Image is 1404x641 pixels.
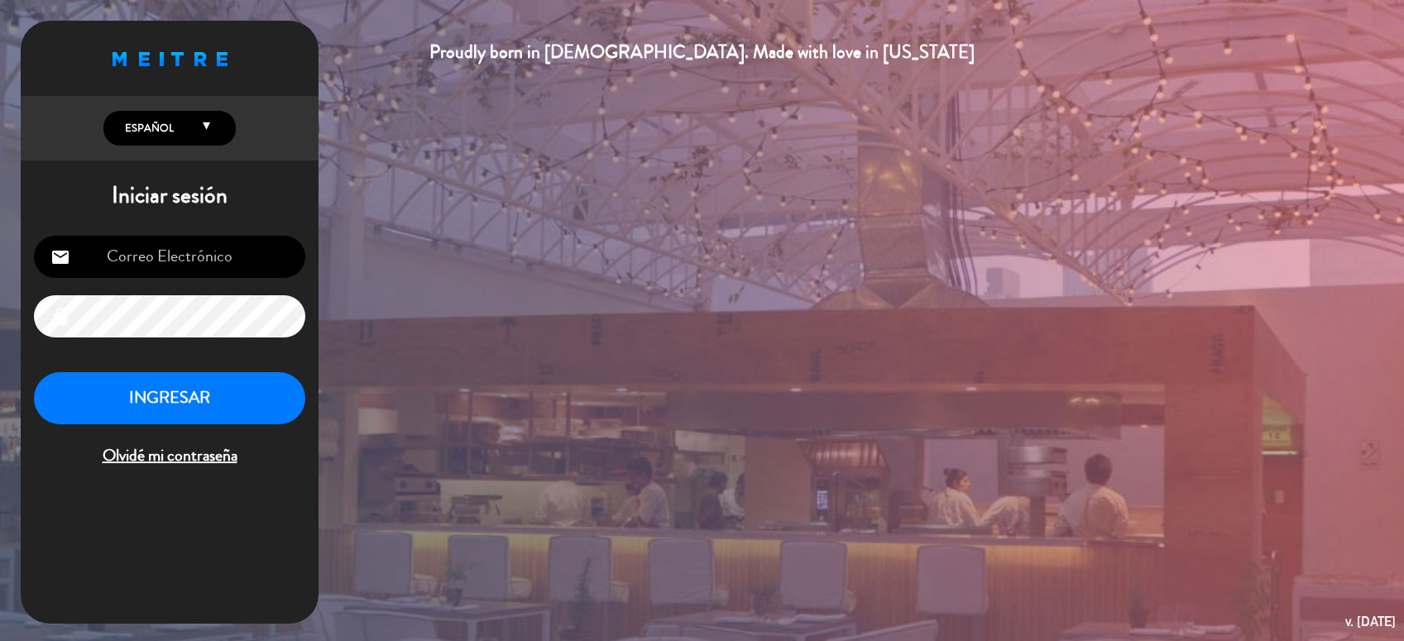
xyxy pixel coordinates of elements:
i: email [50,247,70,267]
button: INGRESAR [34,372,305,424]
h1: Iniciar sesión [21,182,319,210]
i: lock [50,307,70,327]
span: Olvidé mi contraseña [34,442,305,470]
input: Correo Electrónico [34,236,305,278]
span: Español [121,120,174,136]
div: v. [DATE] [1345,610,1396,633]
